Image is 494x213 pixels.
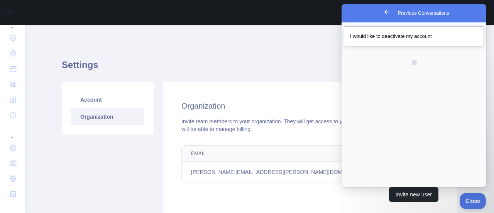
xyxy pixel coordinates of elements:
th: Email [182,146,381,162]
h2: Organization [181,101,438,111]
div: ... [6,124,19,139]
iframe: Help Scout Beacon - Close [460,193,486,209]
div: Invite team members to your organization. They will get access to your account's APIs, documentat... [181,118,438,133]
iframe: Help Scout Beacon - Live Chat, Contact Form, and Knowledge Base [342,4,486,187]
button: Invite new user [389,187,438,202]
a: Organization [71,108,144,125]
h1: Settings [62,59,457,77]
td: [PERSON_NAME][EMAIL_ADDRESS][PERSON_NAME][DOMAIN_NAME] [182,162,381,182]
a: Account [71,91,144,108]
